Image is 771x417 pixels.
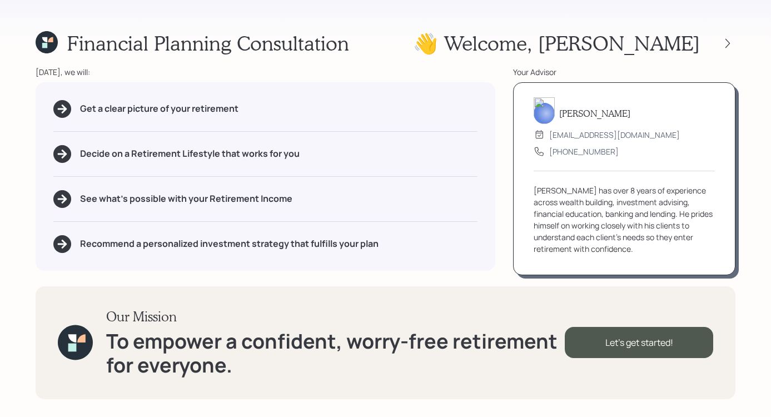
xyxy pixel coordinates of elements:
[36,66,495,78] div: [DATE], we will:
[413,31,700,55] h1: 👋 Welcome , [PERSON_NAME]
[513,66,735,78] div: Your Advisor
[80,193,292,204] h5: See what's possible with your Retirement Income
[534,97,555,124] img: james-distasi-headshot.png
[67,31,349,55] h1: Financial Planning Consultation
[80,148,300,159] h5: Decide on a Retirement Lifestyle that works for you
[80,103,238,114] h5: Get a clear picture of your retirement
[549,129,680,141] div: [EMAIL_ADDRESS][DOMAIN_NAME]
[549,146,619,157] div: [PHONE_NUMBER]
[106,329,565,377] h1: To empower a confident, worry-free retirement for everyone.
[559,108,630,118] h5: [PERSON_NAME]
[80,239,379,249] h5: Recommend a personalized investment strategy that fulfills your plan
[106,309,565,325] h3: Our Mission
[534,185,715,255] div: [PERSON_NAME] has over 8 years of experience across wealth building, investment advising, financi...
[565,327,713,358] div: Let's get started!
